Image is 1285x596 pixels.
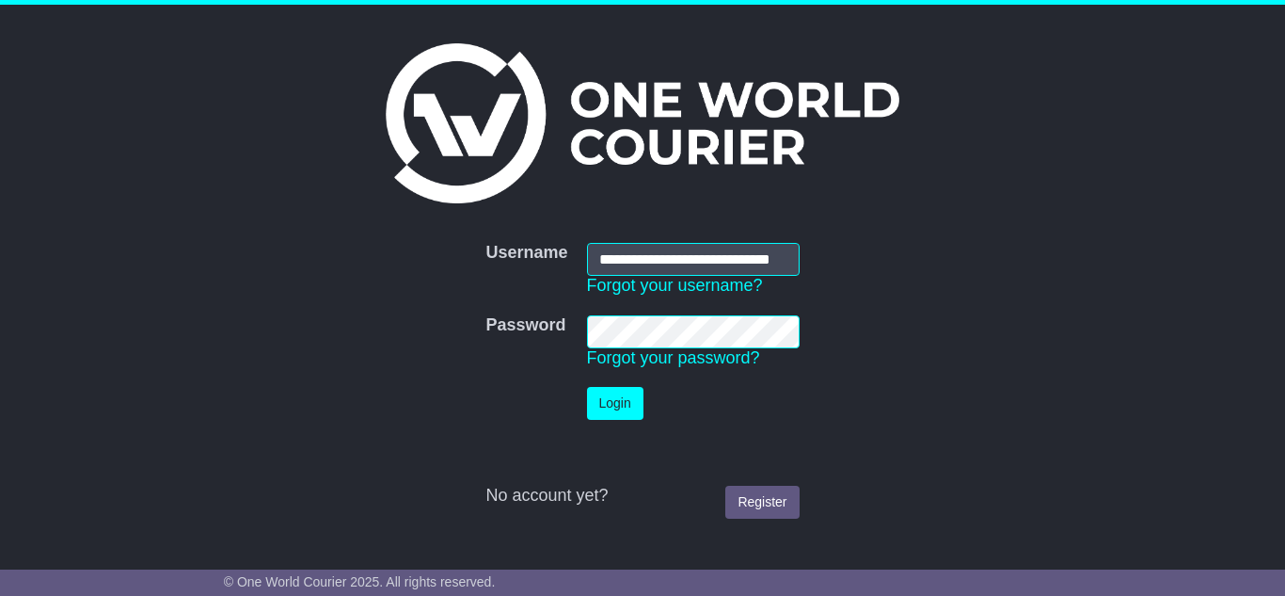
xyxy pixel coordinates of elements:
[485,315,565,336] label: Password
[587,348,760,367] a: Forgot your password?
[485,243,567,264] label: Username
[587,387,643,420] button: Login
[224,574,496,589] span: © One World Courier 2025. All rights reserved.
[485,486,799,507] div: No account yet?
[587,276,763,295] a: Forgot your username?
[725,486,799,519] a: Register
[386,43,899,203] img: One World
